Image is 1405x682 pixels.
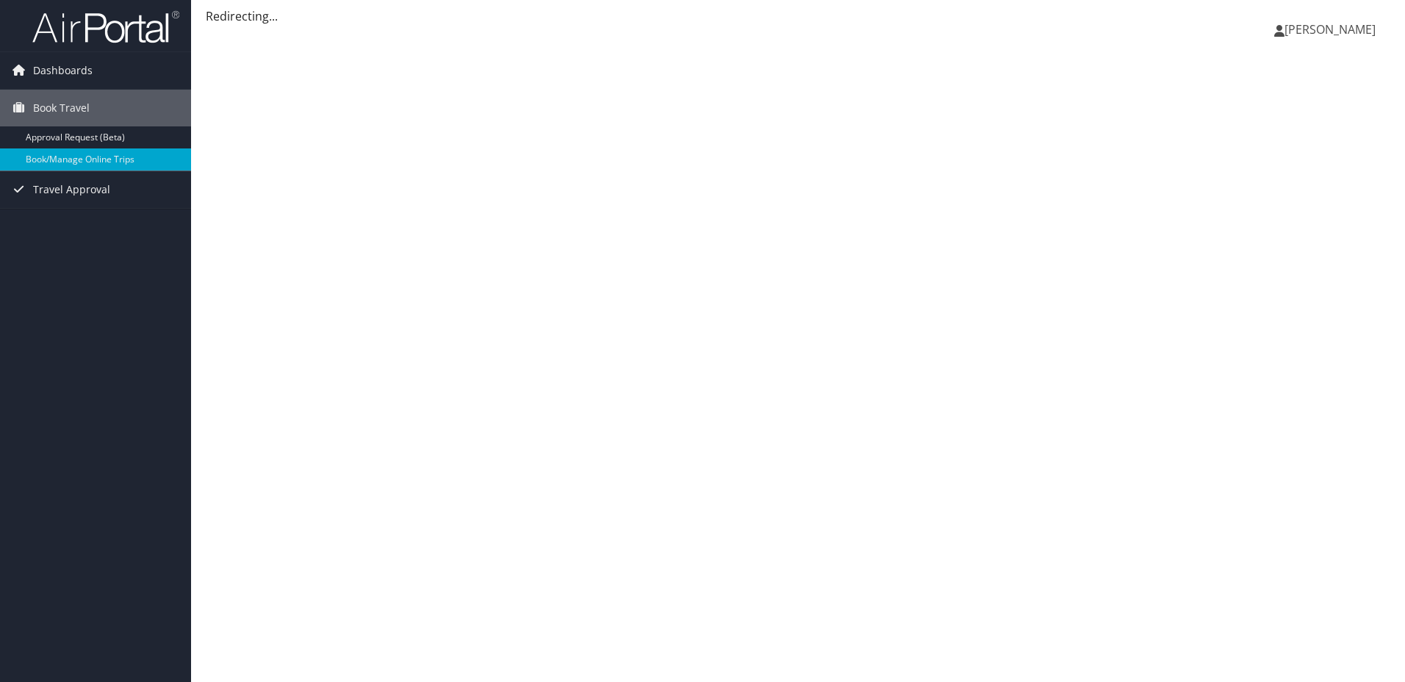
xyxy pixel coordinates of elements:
[32,10,179,44] img: airportal-logo.png
[33,90,90,126] span: Book Travel
[206,7,1390,25] div: Redirecting...
[33,171,110,208] span: Travel Approval
[1274,7,1390,51] a: [PERSON_NAME]
[1284,21,1376,37] span: [PERSON_NAME]
[33,52,93,89] span: Dashboards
